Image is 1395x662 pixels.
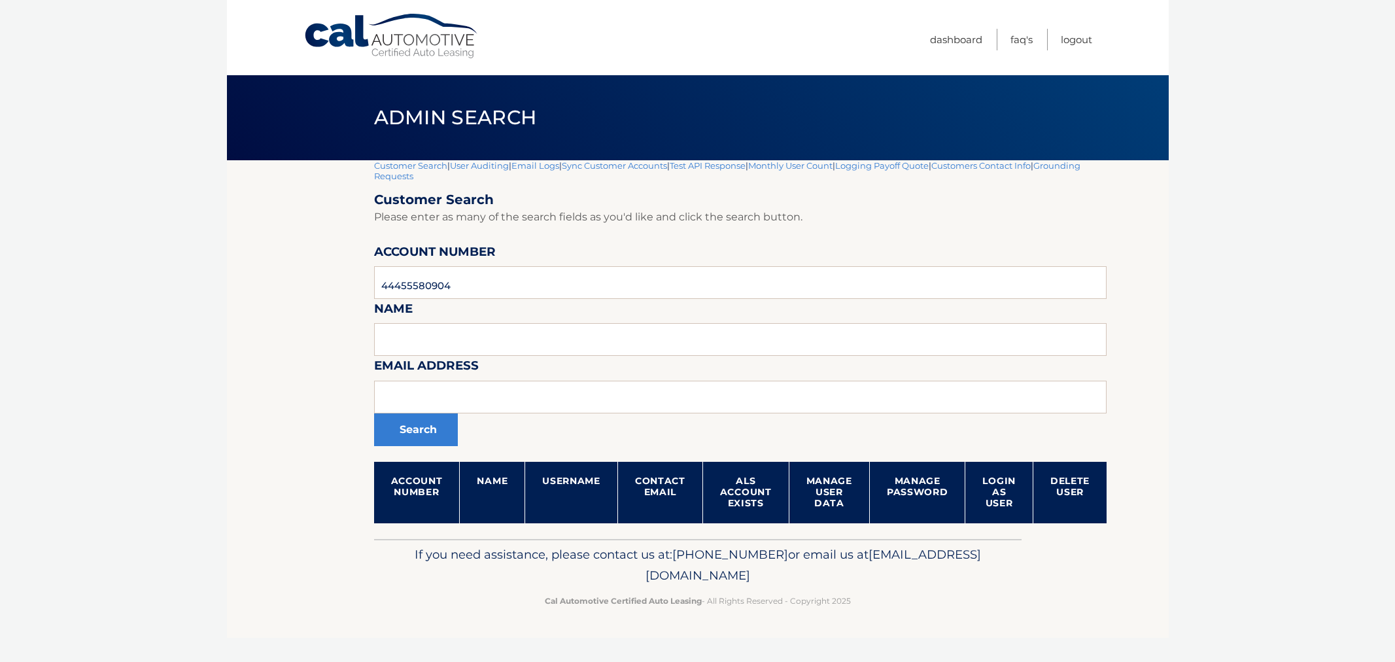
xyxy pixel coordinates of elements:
[374,105,537,130] span: Admin Search
[931,160,1031,171] a: Customers Contact Info
[748,160,833,171] a: Monthly User Count
[450,160,509,171] a: User Auditing
[835,160,929,171] a: Logging Payoff Quote
[374,208,1107,226] p: Please enter as many of the search fields as you'd like and click the search button.
[374,413,458,446] button: Search
[1061,29,1092,50] a: Logout
[460,462,525,523] th: Name
[646,547,981,583] span: [EMAIL_ADDRESS][DOMAIN_NAME]
[374,160,447,171] a: Customer Search
[374,192,1107,208] h2: Customer Search
[383,594,1013,608] p: - All Rights Reserved - Copyright 2025
[702,462,789,523] th: ALS Account Exists
[303,13,480,60] a: Cal Automotive
[374,242,496,266] label: Account Number
[789,462,869,523] th: Manage User Data
[374,160,1107,539] div: | | | | | | | |
[374,462,460,523] th: Account Number
[670,160,746,171] a: Test API Response
[965,462,1033,523] th: Login as User
[672,547,788,562] span: [PHONE_NUMBER]
[562,160,667,171] a: Sync Customer Accounts
[545,596,702,606] strong: Cal Automotive Certified Auto Leasing
[930,29,982,50] a: Dashboard
[374,356,479,380] label: Email Address
[869,462,965,523] th: Manage Password
[617,462,702,523] th: Contact Email
[511,160,559,171] a: Email Logs
[1010,29,1033,50] a: FAQ's
[383,544,1013,586] p: If you need assistance, please contact us at: or email us at
[374,299,413,323] label: Name
[525,462,618,523] th: Username
[374,160,1080,181] a: Grounding Requests
[1033,462,1107,523] th: Delete User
